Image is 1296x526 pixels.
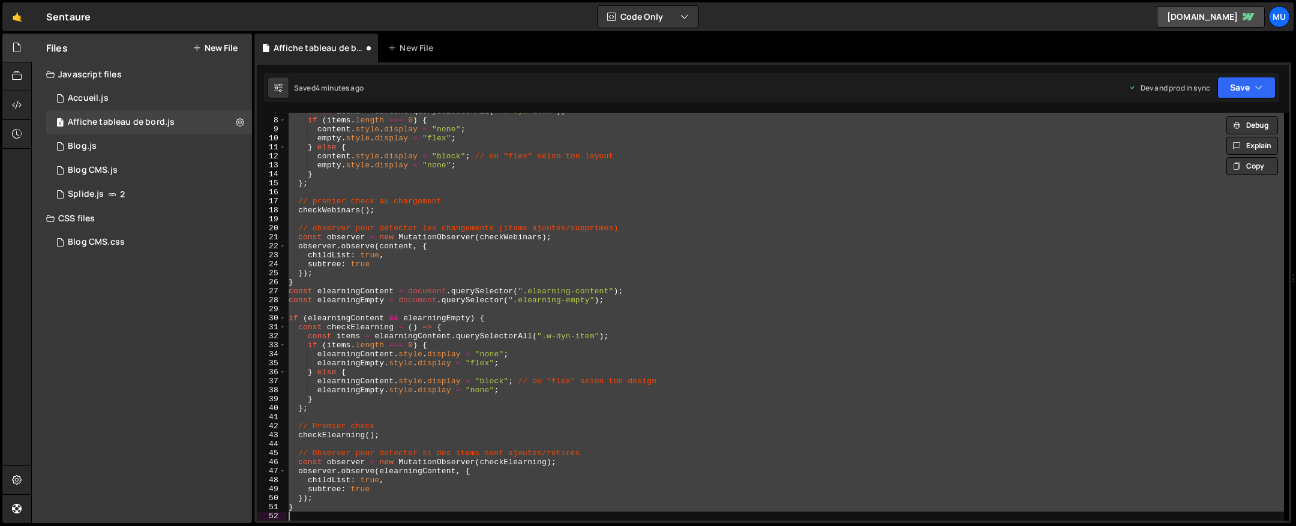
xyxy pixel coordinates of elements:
div: 28 [257,296,286,305]
div: Blog CMS.css [68,237,125,248]
div: 15 [257,179,286,188]
div: Accueil.js [68,93,109,104]
div: 27 [257,287,286,296]
div: 20 [257,224,286,233]
div: 44 [257,440,286,449]
div: Saved [294,83,364,93]
div: 24 [257,260,286,269]
div: 22 [257,242,286,251]
div: 8 [257,116,286,125]
div: 43 [257,431,286,440]
div: Blog CMS.js [68,165,118,176]
div: 17 [257,197,286,206]
a: 🤙 [2,2,32,31]
div: 33 [257,341,286,350]
div: 12 [257,152,286,161]
div: 35 [257,359,286,368]
div: 41 [257,413,286,422]
div: 19 [257,215,286,224]
div: 26 [257,278,286,287]
div: 45 [257,449,286,458]
div: Dev and prod in sync [1129,83,1210,93]
div: 23 [257,251,286,260]
div: 21 [257,233,286,242]
div: Blog.js [68,141,97,152]
div: 40 [257,404,286,413]
button: Save [1217,77,1276,98]
div: 42 [257,422,286,431]
div: 36 [257,368,286,377]
div: 46 [257,458,286,467]
div: 4 minutes ago [316,83,364,93]
div: 32 [257,332,286,341]
div: 49 [257,485,286,494]
a: Mu [1268,6,1290,28]
div: Splide.js [68,189,104,200]
span: 2 [120,190,125,199]
div: 16397/45232.css [46,230,252,254]
div: 18 [257,206,286,215]
div: 51 [257,503,286,512]
div: CSS files [32,206,252,230]
div: 48 [257,476,286,485]
button: New File [193,43,238,53]
div: 38 [257,386,286,395]
div: 16397/45256.js [46,86,252,110]
div: 37 [257,377,286,386]
button: Debug [1226,116,1278,134]
div: 16397/45229.js [46,158,252,182]
div: 16397/47406.js [46,110,252,134]
div: 25 [257,269,286,278]
div: 30 [257,314,286,323]
div: Sentaure [46,10,91,24]
div: Javascript files [32,62,252,86]
div: 50 [257,494,286,503]
button: Explain [1226,137,1278,155]
div: 29 [257,305,286,314]
div: 16 [257,188,286,197]
span: 1 [56,119,64,128]
div: Affiche tableau de bord.js [274,42,364,54]
button: Code Only [598,6,698,28]
h2: Files [46,41,68,55]
div: 34 [257,350,286,359]
div: 14 [257,170,286,179]
div: Affiche tableau de bord.js [68,117,175,128]
div: 47 [257,467,286,476]
div: 16397/44356.js [46,182,252,206]
button: Copy [1226,157,1278,175]
div: 13 [257,161,286,170]
div: 9 [257,125,286,134]
div: 31 [257,323,286,332]
div: 10 [257,134,286,143]
a: [DOMAIN_NAME] [1157,6,1265,28]
div: 11 [257,143,286,152]
div: 16397/45235.js [46,134,252,158]
div: 39 [257,395,286,404]
div: 52 [257,512,286,521]
div: New File [388,42,438,54]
